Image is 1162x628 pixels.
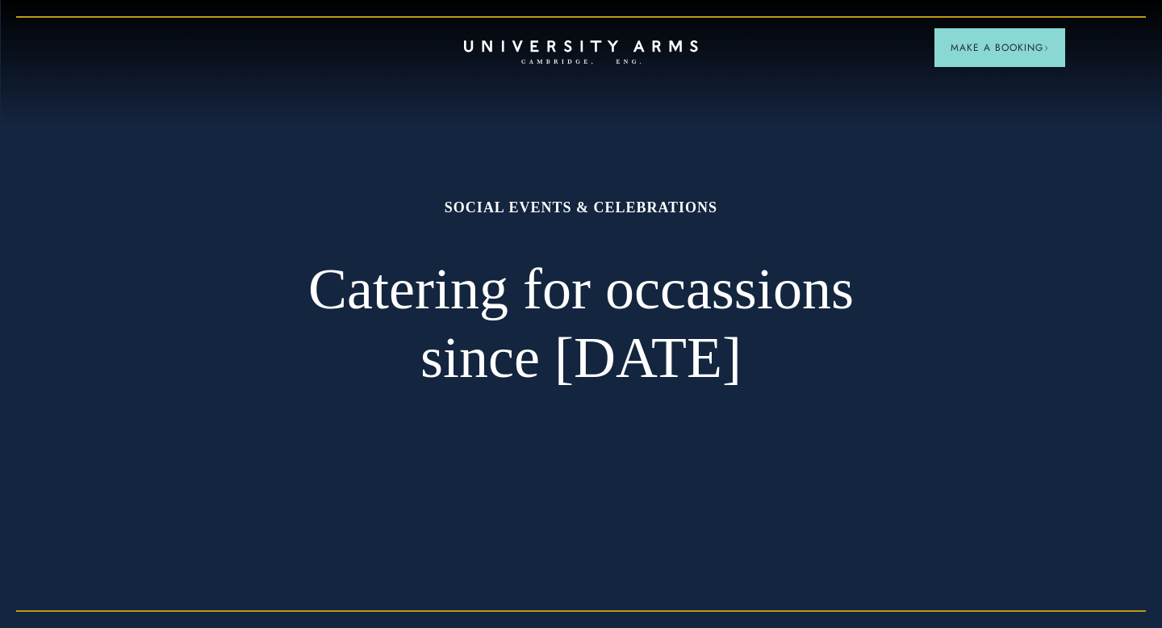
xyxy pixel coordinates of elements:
[290,255,871,393] h2: Catering for occassions since [DATE]
[1043,45,1049,51] img: Arrow icon
[464,40,698,65] a: Home
[951,40,1049,55] span: Make a Booking
[934,28,1065,67] button: Make a BookingArrow icon
[290,198,871,217] h1: SOCIAL EVENTS & CELEBRATIONS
